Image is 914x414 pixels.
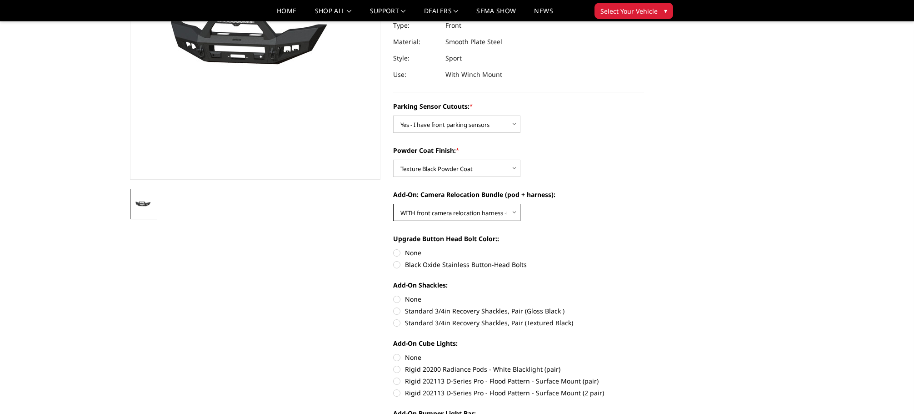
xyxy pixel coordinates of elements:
[393,364,644,374] label: Rigid 20200 Radiance Pods - White Blacklight (pair)
[393,306,644,316] label: Standard 3/4in Recovery Shackles, Pair (Gloss Black )
[393,50,439,66] dt: Style:
[370,8,406,21] a: Support
[393,248,644,257] label: None
[594,3,673,19] button: Select Your Vehicle
[869,370,914,414] iframe: Chat Widget
[277,8,296,21] a: Home
[133,199,155,209] img: 2019-2025 Ram 4500-5500 - DBL Designs Custom Product - A2 Series - Sport Front Bumper (winch mount)
[393,17,439,34] dt: Type:
[315,8,352,21] a: shop all
[393,34,439,50] dt: Material:
[445,50,462,66] dd: Sport
[393,260,644,269] label: Black Oxide Stainless Button-Head Bolts
[393,376,644,386] label: Rigid 202113 D-Series Pro - Flood Pattern - Surface Mount (pair)
[393,294,644,304] label: None
[664,6,667,15] span: ▾
[393,101,644,111] label: Parking Sensor Cutouts:
[393,66,439,83] dt: Use:
[445,34,502,50] dd: Smooth Plate Steel
[424,8,459,21] a: Dealers
[393,234,644,243] label: Upgrade Button Head Bolt Color::
[393,146,644,155] label: Powder Coat Finish:
[445,17,461,34] dd: Front
[476,8,516,21] a: SEMA Show
[393,338,644,348] label: Add-On Cube Lights:
[393,353,644,362] label: None
[600,6,658,16] span: Select Your Vehicle
[393,190,644,199] label: Add-On: Camera Relocation Bundle (pod + harness):
[393,388,644,398] label: Rigid 202113 D-Series Pro - Flood Pattern - Surface Mount (2 pair)
[393,318,644,328] label: Standard 3/4in Recovery Shackles, Pair (Textured Black)
[393,280,644,290] label: Add-On Shackles:
[534,8,553,21] a: News
[445,66,502,83] dd: With Winch Mount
